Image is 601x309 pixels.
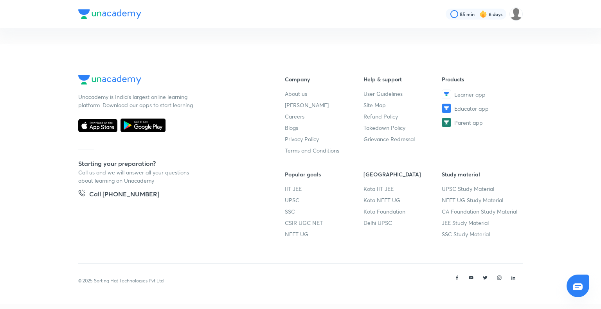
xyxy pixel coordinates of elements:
img: Company Logo [78,9,141,19]
a: CA Foundation Study Material [442,207,520,216]
a: Refund Policy [363,112,442,120]
h6: Popular goals [285,170,363,178]
a: SSC Study Material [442,230,520,238]
h6: Products [442,75,520,83]
a: Site Map [363,101,442,109]
a: JEE Study Material [442,219,520,227]
a: IIT JEE [285,185,363,193]
p: © 2025 Sorting Hat Technologies Pvt Ltd [78,277,164,284]
a: CSIR UGC NET [285,219,363,227]
a: Grievance Redressal [363,135,442,143]
a: Terms and Conditions [285,146,363,154]
a: Educator app [442,104,520,113]
a: Parent app [442,118,520,127]
a: [PERSON_NAME] [285,101,363,109]
a: NEET UG Study Material [442,196,520,204]
h6: Company [285,75,363,83]
img: Company Logo [78,75,141,84]
a: SSC [285,207,363,216]
p: Unacademy is India’s largest online learning platform. Download our apps to start learning [78,93,196,109]
a: UPSC [285,196,363,204]
h6: Help & support [363,75,442,83]
span: Learner app [454,90,486,99]
img: Parent app [442,118,451,127]
a: Privacy Policy [285,135,363,143]
a: User Guidelines [363,90,442,98]
a: Call [PHONE_NUMBER] [78,189,159,200]
a: Blogs [285,124,363,132]
span: Careers [285,112,304,120]
h6: [GEOGRAPHIC_DATA] [363,170,442,178]
img: Learner app [442,90,451,99]
img: streak [479,10,487,18]
a: Kota Foundation [363,207,442,216]
a: Company Logo [78,75,260,86]
a: Careers [285,112,363,120]
span: Educator app [454,104,489,113]
a: Takedown Policy [363,124,442,132]
img: Educator app [442,104,451,113]
a: NEET UG [285,230,363,238]
span: Parent app [454,119,483,127]
a: About us [285,90,363,98]
img: Farhan Niazi [509,7,523,21]
p: Call us and we will answer all your questions about learning on Unacademy [78,168,196,185]
a: Delhi UPSC [363,219,442,227]
a: Kota IIT JEE [363,185,442,193]
h5: Call [PHONE_NUMBER] [89,189,159,200]
a: Learner app [442,90,520,99]
a: Kota NEET UG [363,196,442,204]
h5: Starting your preparation? [78,159,260,168]
h6: Study material [442,170,520,178]
a: UPSC Study Material [442,185,520,193]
